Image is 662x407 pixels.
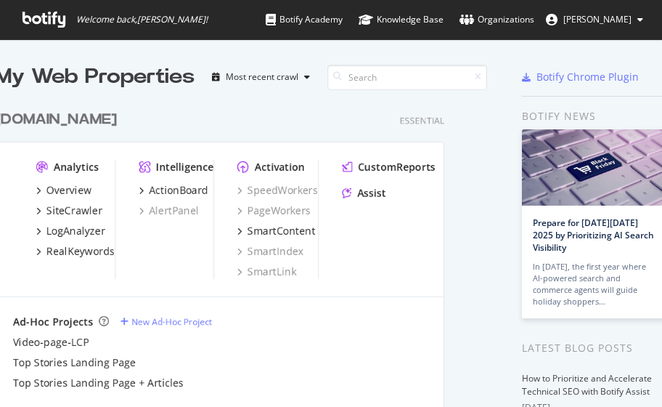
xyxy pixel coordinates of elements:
[266,12,343,27] div: Botify Academy
[358,160,436,174] div: CustomReports
[359,12,444,27] div: Knowledge Base
[13,376,184,390] a: Top Stories Landing Page + Articles
[534,8,655,31] button: [PERSON_NAME]
[139,183,208,198] a: ActionBoard
[237,265,296,279] a: SmartLink
[255,160,305,174] div: Activation
[327,65,487,90] input: Search
[13,335,89,350] a: Video-page-LCP
[237,203,311,218] a: PageWorkers
[46,244,115,259] div: RealKeywords
[139,203,199,218] a: AlertPanel
[237,224,315,238] a: SmartContent
[522,70,639,84] a: Botify Chrome Plugin
[522,372,652,398] a: How to Prioritize and Accelerate Technical SEO with Botify Assist
[13,355,136,370] a: Top Stories Landing Page
[36,224,105,238] a: LogAnalyzer
[76,14,208,25] span: Welcome back, [PERSON_NAME] !
[357,186,386,201] div: Assist
[36,244,115,259] a: RealKeywords
[46,203,102,218] div: SiteCrawler
[131,315,212,328] div: New Ad-Hoc Project
[206,65,316,89] button: Most recent crawl
[13,315,93,329] div: Ad-Hoc Projects
[36,183,91,198] a: Overview
[400,114,444,126] div: Essential
[226,73,298,81] div: Most recent crawl
[237,183,318,198] a: SpeedWorkers
[459,12,534,27] div: Organizations
[342,186,386,201] a: Assist
[36,203,102,218] a: SiteCrawler
[533,261,656,307] div: In [DATE], the first year where AI-powered search and commerce agents will guide holiday shoppers…
[149,183,208,198] div: ActionBoard
[342,160,436,174] a: CustomReports
[46,224,105,238] div: LogAnalyzer
[563,13,632,25] span: Joy Kemp
[120,315,212,328] a: New Ad-Hoc Project
[54,160,99,174] div: Analytics
[536,70,639,84] div: Botify Chrome Plugin
[237,244,303,259] a: SmartIndex
[46,183,91,198] div: Overview
[248,224,315,238] div: SmartContent
[533,217,654,254] a: Prepare for [DATE][DATE] 2025 by Prioritizing AI Search Visibility
[156,160,213,174] div: Intelligence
